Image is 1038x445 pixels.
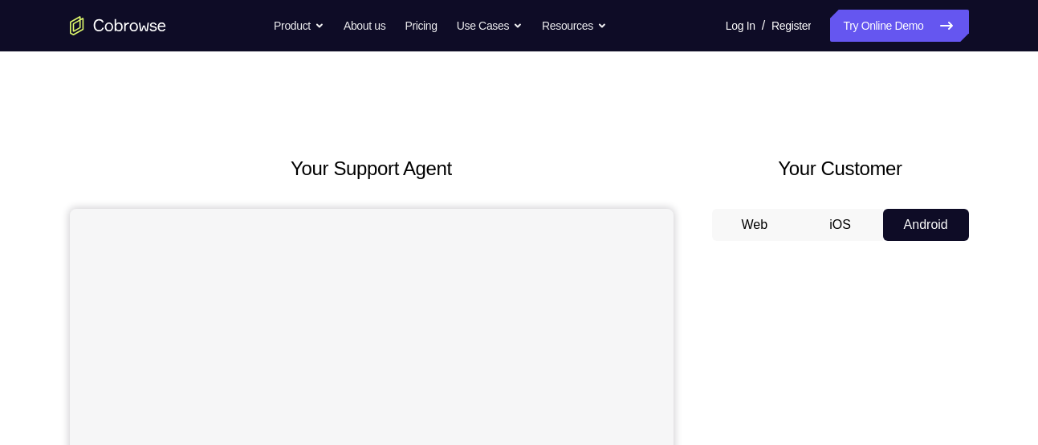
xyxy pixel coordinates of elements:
h2: Your Customer [712,154,969,183]
h2: Your Support Agent [70,154,674,183]
button: Web [712,209,798,241]
a: Log In [726,10,755,42]
a: Register [771,10,811,42]
a: Try Online Demo [830,10,968,42]
button: Resources [542,10,607,42]
button: Use Cases [457,10,523,42]
button: Android [883,209,969,241]
a: Go to the home page [70,16,166,35]
span: / [762,16,765,35]
button: iOS [797,209,883,241]
button: Product [274,10,324,42]
a: Pricing [405,10,437,42]
a: About us [344,10,385,42]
